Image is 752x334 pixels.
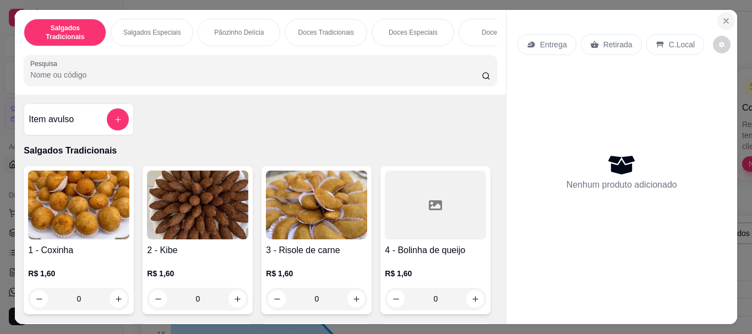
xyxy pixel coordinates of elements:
[28,268,129,279] p: R$ 1,60
[266,268,367,279] p: R$ 1,60
[540,39,567,50] p: Entrega
[30,290,48,308] button: decrease-product-quantity
[268,290,286,308] button: decrease-product-quantity
[147,268,248,279] p: R$ 1,60
[29,113,74,126] h4: Item avulso
[385,268,486,279] p: R$ 1,60
[33,24,97,41] p: Salgados Tradicionais
[385,244,486,257] h4: 4 - Bolinha de queijo
[717,12,735,30] button: Close
[389,28,438,37] p: Doces Especiais
[266,244,367,257] h4: 3 - Risole de carne
[228,290,246,308] button: increase-product-quantity
[603,39,633,50] p: Retirada
[28,244,129,257] h4: 1 - Coxinha
[110,290,127,308] button: increase-product-quantity
[149,290,167,308] button: decrease-product-quantity
[214,28,264,37] p: Pãozinho Delícia
[24,144,497,157] p: Salgados Tradicionais
[147,244,248,257] h4: 2 - Kibe
[347,290,365,308] button: increase-product-quantity
[466,290,484,308] button: increase-product-quantity
[482,28,519,37] p: Doces Finos
[147,171,248,239] img: product-image
[669,39,695,50] p: C.Local
[713,36,731,53] button: decrease-product-quantity
[298,28,354,37] p: Doces Tradicionais
[28,171,129,239] img: product-image
[123,28,181,37] p: Salgados Especiais
[30,59,61,68] label: Pesquisa
[566,178,677,191] p: Nenhum produto adicionado
[266,171,367,239] img: product-image
[30,69,482,80] input: Pesquisa
[387,290,405,308] button: decrease-product-quantity
[107,108,129,130] button: add-separate-item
